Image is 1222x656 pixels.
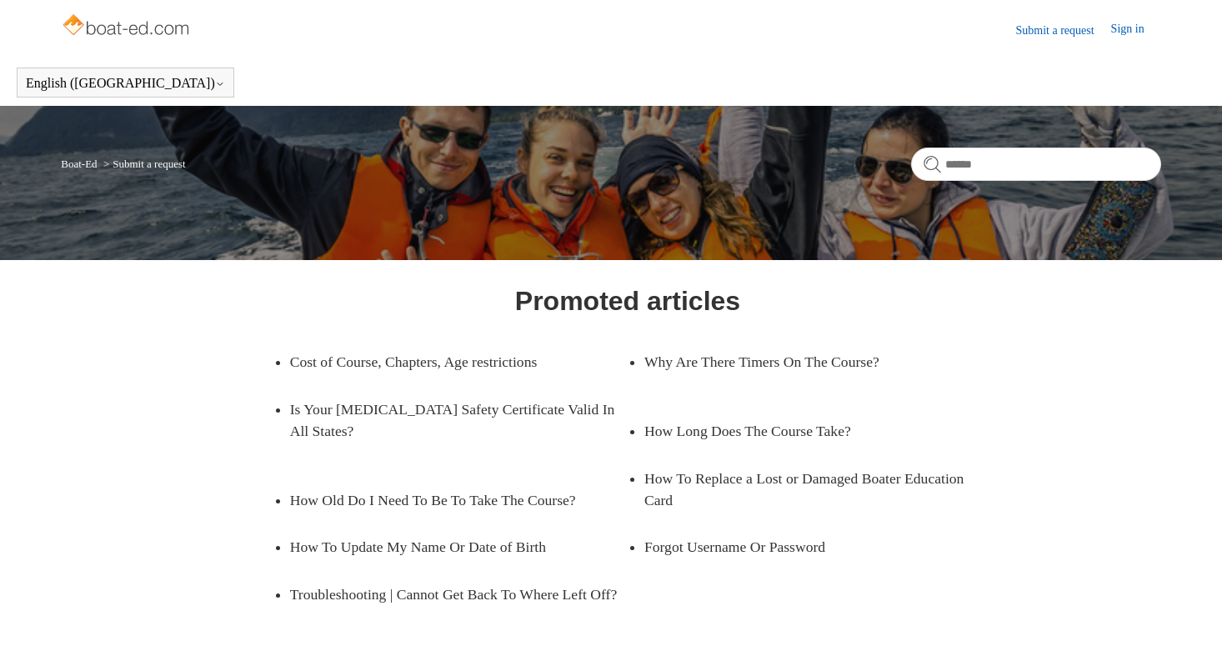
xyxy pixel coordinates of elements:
[290,571,628,618] a: Troubleshooting | Cannot Get Back To Where Left Off?
[515,281,740,321] h1: Promoted articles
[290,338,603,385] a: Cost of Course, Chapters, Age restrictions
[644,408,957,454] a: How Long Does The Course Take?
[1111,20,1161,40] a: Sign in
[100,158,186,170] li: Submit a request
[1016,22,1111,39] a: Submit a request
[644,523,957,570] a: Forgot Username Or Password
[61,10,193,43] img: Boat-Ed Help Center home page
[644,338,957,385] a: Why Are There Timers On The Course?
[61,158,97,170] a: Boat-Ed
[26,76,225,91] button: English ([GEOGRAPHIC_DATA])
[61,158,100,170] li: Boat-Ed
[911,148,1161,181] input: Search
[1166,600,1209,643] div: Live chat
[290,477,603,523] a: How Old Do I Need To Be To Take The Course?
[290,386,628,455] a: Is Your [MEDICAL_DATA] Safety Certificate Valid In All States?
[644,455,982,524] a: How To Replace a Lost or Damaged Boater Education Card
[290,523,603,570] a: How To Update My Name Or Date of Birth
